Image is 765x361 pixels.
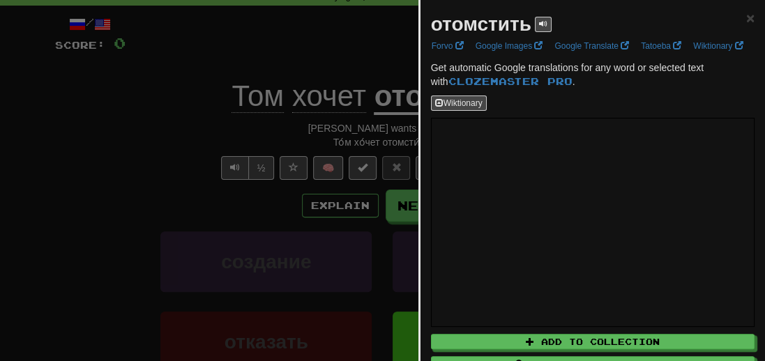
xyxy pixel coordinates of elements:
[431,13,531,35] strong: отомстить
[550,38,633,54] a: Google Translate
[427,38,468,54] a: Forvo
[448,75,573,87] a: Clozemaster Pro
[431,334,755,349] button: Add to Collection
[471,38,547,54] a: Google Images
[746,10,755,26] span: ×
[431,61,755,89] p: Get automatic Google translations for any word or selected text with .
[431,95,487,111] button: Wiktionary
[689,38,747,54] a: Wiktionary
[637,38,686,54] a: Tatoeba
[746,10,755,25] button: Close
